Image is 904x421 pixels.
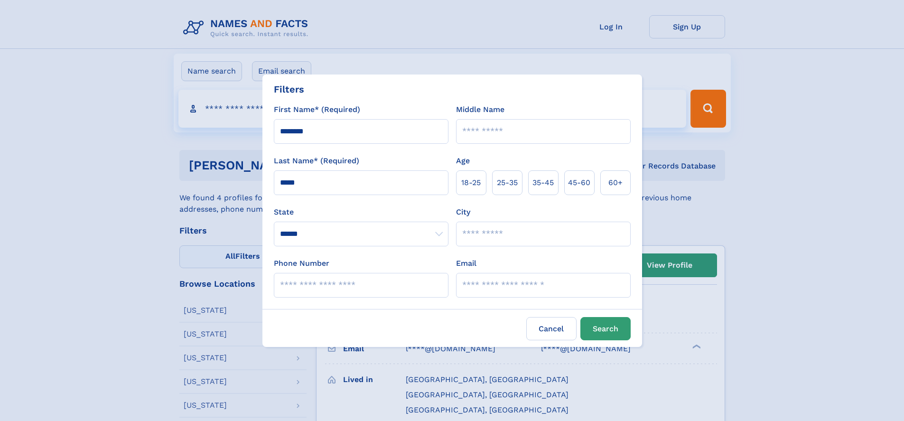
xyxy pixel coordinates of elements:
[526,317,577,340] label: Cancel
[608,177,623,188] span: 60+
[580,317,631,340] button: Search
[274,206,448,218] label: State
[274,104,360,115] label: First Name* (Required)
[456,206,470,218] label: City
[461,177,481,188] span: 18‑25
[497,177,518,188] span: 25‑35
[456,155,470,167] label: Age
[274,258,329,269] label: Phone Number
[568,177,590,188] span: 45‑60
[532,177,554,188] span: 35‑45
[274,155,359,167] label: Last Name* (Required)
[456,104,504,115] label: Middle Name
[456,258,476,269] label: Email
[274,82,304,96] div: Filters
